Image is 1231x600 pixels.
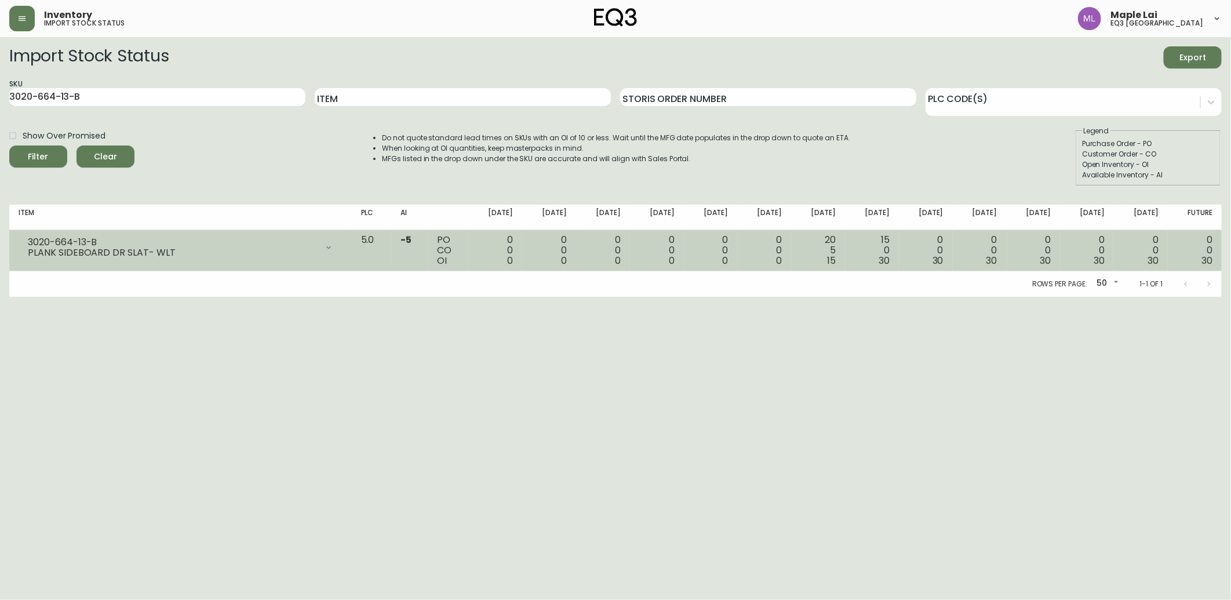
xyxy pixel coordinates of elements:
span: 0 [507,254,513,267]
div: 20 5 [800,235,836,266]
th: [DATE] [738,205,792,230]
div: 3020-664-13-B [28,237,317,248]
th: Item [9,205,352,230]
span: OI [437,254,447,267]
div: Open Inventory - OI [1082,159,1214,170]
legend: Legend [1082,126,1110,136]
span: 30 [1148,254,1159,267]
span: -5 [400,233,411,246]
div: 0 0 [639,235,675,266]
span: 30 [1040,254,1051,267]
h2: Import Stock Status [9,46,169,68]
span: 30 [986,254,997,267]
div: Customer Order - CO [1082,149,1214,159]
span: Maple Lai [1110,10,1157,20]
div: 0 0 [693,235,729,266]
th: [DATE] [576,205,630,230]
th: [DATE] [469,205,523,230]
span: 30 [1094,254,1105,267]
div: Purchase Order - PO [1082,139,1214,149]
td: 5.0 [352,230,391,271]
span: 0 [723,254,729,267]
th: [DATE] [1114,205,1168,230]
span: Show Over Promised [23,130,105,142]
th: [DATE] [1060,205,1114,230]
div: 0 0 [1069,235,1105,266]
div: PLANK SIDEBOARD DR SLAT- WLT [28,248,317,258]
span: Clear [86,150,125,164]
li: When looking at OI quantities, keep masterpacks in mind. [382,143,850,154]
div: 0 0 [478,235,513,266]
th: [DATE] [522,205,576,230]
div: 0 0 [1177,235,1212,266]
img: logo [594,8,637,27]
div: 0 0 [531,235,567,266]
th: [DATE] [630,205,684,230]
span: 0 [561,254,567,267]
th: AI [391,205,428,230]
div: 0 0 [908,235,944,266]
button: Clear [77,146,134,168]
h5: eq3 [GEOGRAPHIC_DATA] [1110,20,1203,27]
div: 0 0 [962,235,997,266]
th: Future [1168,205,1222,230]
img: 61e28cffcf8cc9f4e300d877dd684943 [1078,7,1101,30]
p: 1-1 of 1 [1139,279,1163,289]
th: [DATE] [684,205,738,230]
div: 0 0 [1016,235,1051,266]
th: [DATE] [899,205,953,230]
span: 0 [669,254,675,267]
li: MFGs listed in the drop down under the SKU are accurate and will align with Sales Portal. [382,154,850,164]
div: Available Inventory - AI [1082,170,1214,180]
button: Export [1164,46,1222,68]
h5: import stock status [44,20,125,27]
div: 0 0 [585,235,621,266]
div: 3020-664-13-BPLANK SIDEBOARD DR SLAT- WLT [19,235,343,260]
span: 30 [879,254,890,267]
span: 30 [933,254,944,267]
div: 0 0 [747,235,782,266]
span: 0 [776,254,782,267]
button: Filter [9,146,67,168]
div: 15 0 [854,235,890,266]
th: [DATE] [845,205,899,230]
div: 50 [1092,274,1121,293]
div: 0 0 [1123,235,1159,266]
th: PLC [352,205,391,230]
th: [DATE] [791,205,845,230]
th: [DATE] [953,205,1007,230]
p: Rows per page: [1032,279,1087,289]
span: Inventory [44,10,92,20]
li: Do not quote standard lead times on SKUs with an OI of 10 or less. Wait until the MFG date popula... [382,133,850,143]
span: 0 [615,254,621,267]
span: 15 [827,254,836,267]
span: 30 [1201,254,1212,267]
th: [DATE] [1007,205,1061,230]
div: PO CO [437,235,460,266]
span: Export [1173,50,1212,65]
